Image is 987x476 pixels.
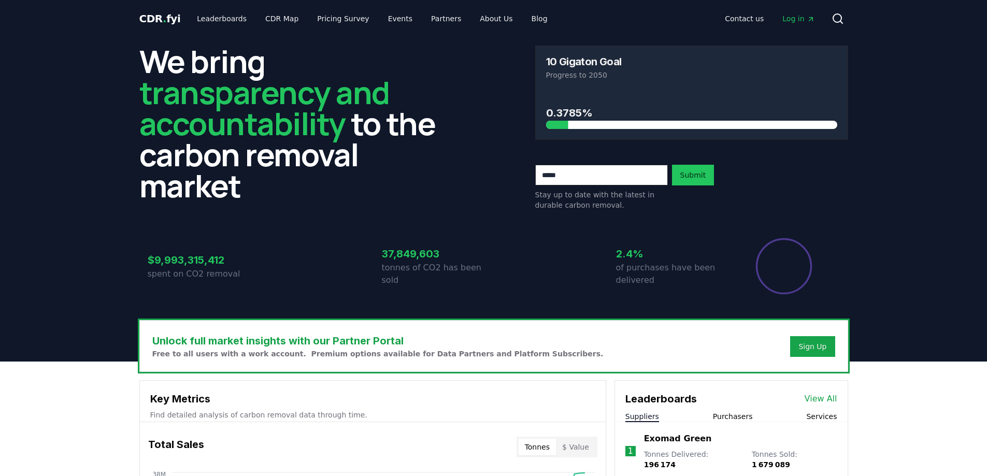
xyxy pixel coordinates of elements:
h3: $9,993,315,412 [148,252,260,268]
button: Suppliers [625,411,659,422]
a: Pricing Survey [309,9,377,28]
h3: 0.3785% [546,105,837,121]
p: Tonnes Sold : [752,449,837,470]
h3: 37,849,603 [382,246,494,262]
p: 1 [628,445,633,457]
nav: Main [189,9,555,28]
a: CDR Map [257,9,307,28]
span: 196 174 [644,460,676,469]
a: Sign Up [798,341,826,352]
a: Leaderboards [189,9,255,28]
p: Stay up to date with the latest in durable carbon removal. [535,190,668,210]
button: $ Value [556,439,595,455]
span: transparency and accountability [139,71,390,145]
a: About Us [471,9,521,28]
p: Find detailed analysis of carbon removal data through time. [150,410,595,420]
a: Log in [774,9,823,28]
span: . [163,12,166,25]
button: Purchasers [713,411,753,422]
a: Exomad Green [644,432,712,445]
h2: We bring to the carbon removal market [139,46,452,201]
p: Progress to 2050 [546,70,837,80]
button: Services [806,411,837,422]
p: of purchases have been delivered [616,262,728,286]
button: Sign Up [790,336,835,357]
span: 1 679 089 [752,460,790,469]
span: CDR fyi [139,12,181,25]
h3: 10 Gigaton Goal [546,56,622,67]
nav: Main [717,9,823,28]
button: Submit [672,165,714,185]
button: Tonnes [519,439,556,455]
div: Percentage of sales delivered [755,237,813,295]
a: Blog [523,9,556,28]
a: Contact us [717,9,772,28]
p: spent on CO2 removal [148,268,260,280]
a: Events [380,9,421,28]
p: tonnes of CO2 has been sold [382,262,494,286]
h3: Leaderboards [625,391,697,407]
h3: 2.4% [616,246,728,262]
p: Free to all users with a work account. Premium options available for Data Partners and Platform S... [152,349,604,359]
a: View All [805,393,837,405]
span: Log in [782,13,814,24]
h3: Key Metrics [150,391,595,407]
h3: Unlock full market insights with our Partner Portal [152,333,604,349]
p: Tonnes Delivered : [644,449,741,470]
h3: Total Sales [148,437,204,457]
a: CDR.fyi [139,11,181,26]
a: Partners [423,9,469,28]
